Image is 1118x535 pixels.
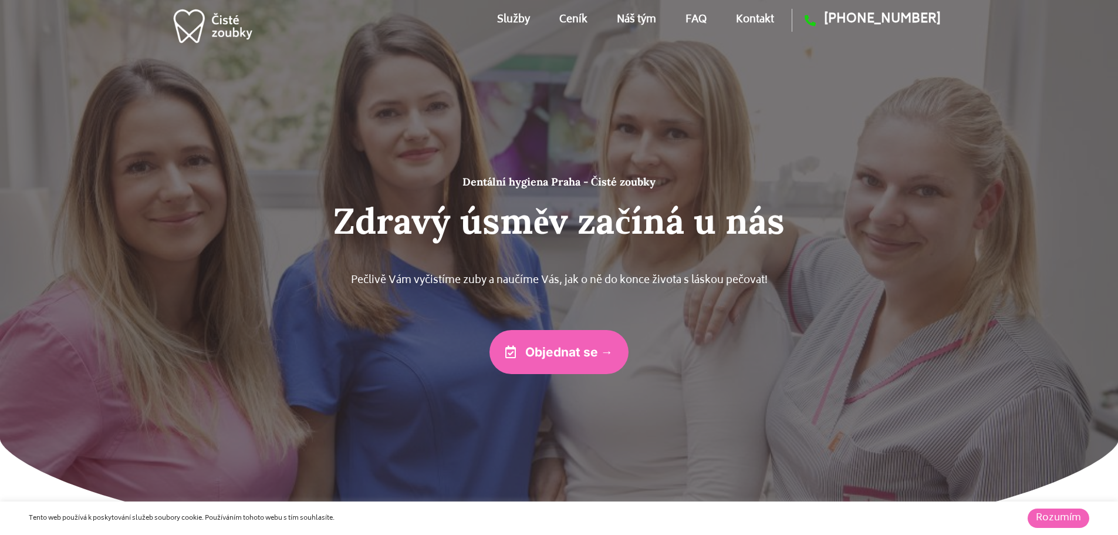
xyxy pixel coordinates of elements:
[207,176,911,189] h1: Dentální hygiena Praha - Čisté zoubky
[29,513,771,524] div: Tento web používá k poskytování služeb soubory cookie. Používáním tohoto webu s tím souhlasíte.
[525,346,613,358] span: Objednat se →
[171,2,254,50] img: dentální hygiena v praze
[489,330,629,374] a: Objednat se →
[792,9,941,32] a: [PHONE_NUMBER]
[1028,509,1089,528] a: Rozumím
[207,272,911,291] p: Pečlivě Vám vyčistíme zuby a naučíme Vás, jak o ně do konce života s láskou pečovat!
[816,9,941,32] span: [PHONE_NUMBER]
[207,200,911,243] h2: Zdravý úsměv začíná u nás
